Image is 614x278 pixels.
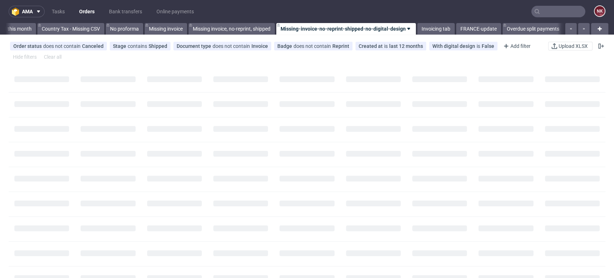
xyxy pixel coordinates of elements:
figcaption: NK [595,6,605,16]
div: Add filter [500,40,532,52]
span: Badge [277,43,294,49]
span: does not contain [294,43,332,49]
button: Upload XLSX [548,42,592,50]
span: does not contain [43,43,82,49]
span: contains [128,43,149,49]
span: is [384,43,389,49]
div: False [482,43,494,49]
span: is [477,43,482,49]
div: last 12 months [389,43,423,49]
div: Clear all [42,52,63,62]
span: With digital design [432,43,477,49]
span: Document type [177,43,213,49]
span: does not contain [213,43,251,49]
a: Tasks [47,6,69,17]
a: Missing-invoice-no-reprint-shipped-no-digital-design [276,23,416,35]
a: Overdue split payments [502,23,564,35]
img: logo [12,8,22,16]
a: Missing invoice, no-reprint, shipped [188,23,275,35]
span: Order status [13,43,43,49]
a: Invoicing tab [417,23,455,35]
a: Bank transfers [105,6,146,17]
a: FRANCE-update [456,23,501,35]
a: Missing invoice [145,23,187,35]
a: Orders [75,6,99,17]
div: Reprint [332,43,349,49]
a: Country Tax - Missing CSV [37,23,104,35]
span: ama [22,9,33,14]
div: Hide filters [12,52,38,62]
button: ama [9,6,45,17]
a: No proforma [106,23,143,35]
span: Stage [113,43,128,49]
div: Shipped [149,43,167,49]
a: Online payments [152,6,198,17]
div: Invoice [251,43,268,49]
span: Created at [359,43,384,49]
span: Upload XLSX [557,44,589,49]
div: Canceled [82,43,104,49]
